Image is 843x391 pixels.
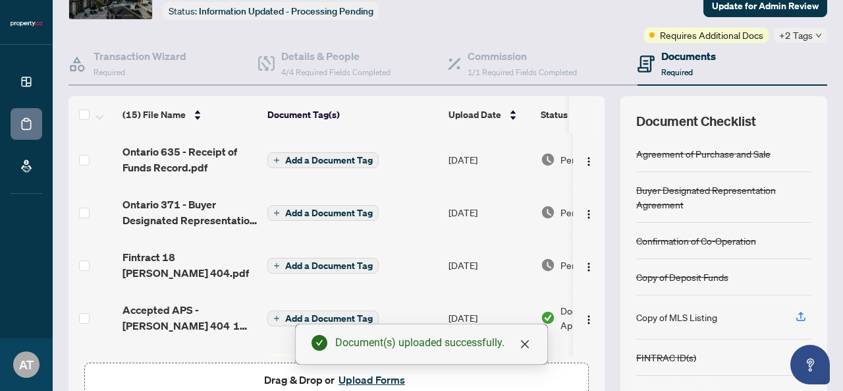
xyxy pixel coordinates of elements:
[273,157,280,164] span: plus
[94,48,186,64] h4: Transaction Wizard
[660,28,763,42] span: Requires Additional Docs
[94,67,125,77] span: Required
[443,133,535,186] td: [DATE]
[636,270,728,284] div: Copy of Deposit Funds
[11,20,42,28] img: logo
[636,350,696,365] div: FINTRAC ID(s)
[584,156,594,167] img: Logo
[449,107,501,122] span: Upload Date
[267,205,379,221] button: Add a Document Tag
[661,67,693,77] span: Required
[267,152,379,168] button: Add a Document Tag
[281,67,391,77] span: 4/4 Required Fields Completed
[267,258,379,274] button: Add a Document Tag
[267,355,438,390] button: Status IconBuyer Designated Representation Agreement
[282,355,438,369] span: Buyer Designated Representation Agreement
[312,335,327,351] span: check-circle
[779,28,813,43] span: +2 Tags
[281,48,391,64] h4: Details & People
[578,255,599,276] button: Logo
[815,32,822,39] span: down
[661,48,716,64] h4: Documents
[560,303,642,332] span: Document Approved
[443,291,535,344] td: [DATE]
[273,315,280,322] span: plus
[122,196,257,228] span: Ontario 371 - Buyer Designated Representation Agreement -1.pdf
[273,210,280,216] span: plus
[267,311,379,326] button: Add a Document Tag
[535,96,647,133] th: Status
[468,48,577,64] h4: Commission
[790,345,830,384] button: Open asap
[199,5,373,17] span: Information Updated - Processing Pending
[578,202,599,223] button: Logo
[636,233,756,248] div: Confirmation of Co-Operation
[541,152,555,167] img: Document Status
[285,156,373,165] span: Add a Document Tag
[262,96,443,133] th: Document Tag(s)
[584,209,594,220] img: Logo
[578,149,599,170] button: Logo
[117,96,262,133] th: (15) File Name
[335,371,409,388] button: Upload Forms
[636,183,811,212] div: Buyer Designated Representation Agreement
[443,96,535,133] th: Upload Date
[267,310,379,327] button: Add a Document Tag
[19,355,34,374] span: AT
[122,144,257,175] span: Ontario 635 - Receipt of Funds Record.pdf
[273,262,280,269] span: plus
[520,339,530,349] span: close
[285,261,373,270] span: Add a Document Tag
[335,335,531,351] div: Document(s) uploaded successfully.
[578,307,599,328] button: Logo
[285,208,373,218] span: Add a Document Tag
[267,204,379,222] button: Add a Document Tag
[267,355,282,369] img: Status Icon
[518,337,532,351] a: Close
[264,371,409,388] span: Drag & Drop or
[122,107,186,122] span: (15) File Name
[541,258,555,272] img: Document Status
[285,314,373,323] span: Add a Document Tag
[443,186,535,239] td: [DATE]
[541,311,555,325] img: Document Status
[122,302,257,334] span: Accepted APS - [PERSON_NAME] 404 1 1.pdf
[636,146,771,161] div: Agreement of Purchase and Sale
[443,239,535,291] td: [DATE]
[560,152,626,167] span: Pending Review
[636,310,717,324] div: Copy of MLS Listing
[541,107,568,122] span: Status
[267,257,379,274] button: Add a Document Tag
[468,67,577,77] span: 1/1 Required Fields Completed
[267,152,379,169] button: Add a Document Tag
[636,112,756,131] span: Document Checklist
[163,2,379,20] div: Status:
[541,205,555,220] img: Document Status
[584,262,594,272] img: Logo
[560,258,626,272] span: Pending Review
[560,205,626,220] span: Pending Review
[584,315,594,325] img: Logo
[122,249,257,281] span: Fintract 18 [PERSON_NAME] 404.pdf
